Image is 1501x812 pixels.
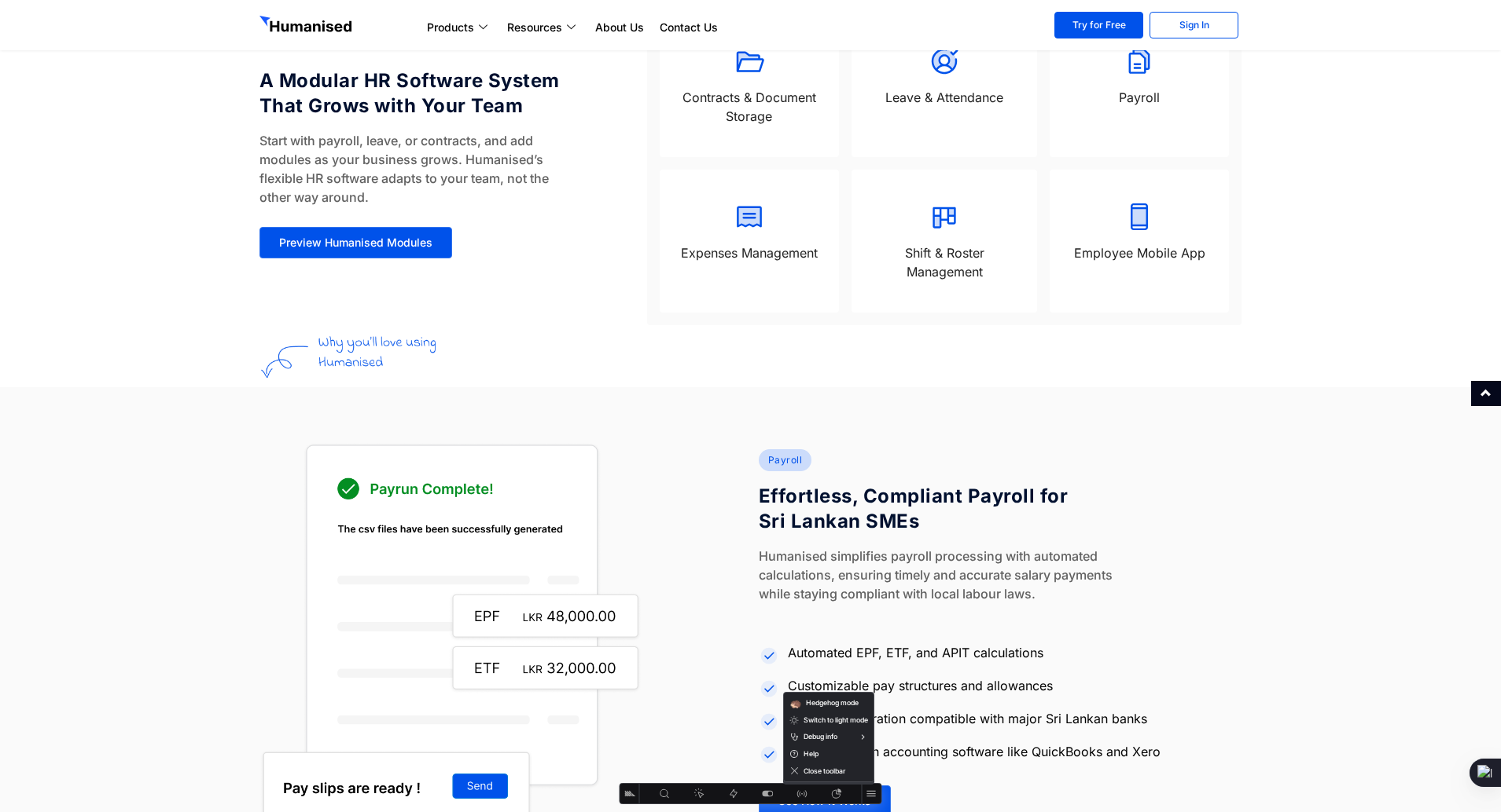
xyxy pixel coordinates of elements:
p: Contracts & Document Storage [675,88,823,126]
a: Products [419,18,499,37]
p: Expenses Management [675,243,823,262]
span: Integration with accounting software like QuickBooks and Xero [784,742,1161,761]
span: Customizable pay structures and allowances [784,676,1053,695]
img: GetHumanised Logo [259,16,355,36]
span: See How it Works [778,796,871,807]
h4: Effortless, Compliant Payroll for Sri Lankan SMEs [759,484,1085,534]
a: Resources [499,18,587,37]
p: Leave & Attendance [867,88,1021,107]
p: Payroll [1065,88,1213,107]
a: Sign In [1150,12,1238,38]
span: Payroll [768,454,803,466]
span: Bank file generation compatible with major Sri Lankan banks [784,709,1147,728]
span: Automated EPF, ETF, and APIT calculations [784,643,1043,662]
a: Preview Humanised Modules [259,227,452,258]
a: About Us [587,18,652,37]
p: Employee Mobile App [1065,243,1213,262]
p: Start with payroll, leave, or contracts, and add modules as your business grows. Humanised’s flex... [259,131,576,207]
p: Shift & Roster Management [867,243,1021,281]
a: Try for Free [1054,12,1143,38]
span: Preview Humanised Modules [279,237,432,248]
h4: A Modular HR Software System That Grows with Your Team [259,68,576,119]
a: Contact Us [652,18,726,37]
p: Humanised simplifies payroll processing with automated calculations, ensuring timely and accurate... [759,547,1142,603]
